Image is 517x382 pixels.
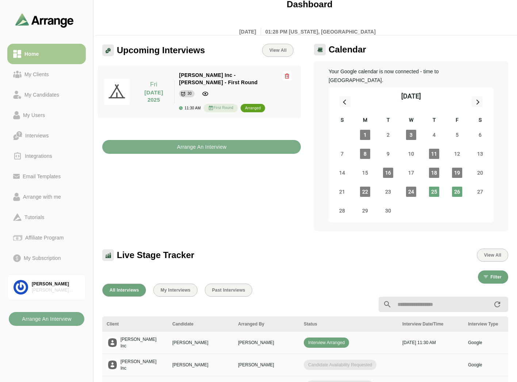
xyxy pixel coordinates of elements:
span: Tuesday, September 9, 2025 [383,149,393,159]
img: pwa-512x512.png [104,79,130,105]
div: [DATE] [401,91,421,101]
a: Home [7,44,86,64]
p: [DATE] [239,27,261,36]
div: First Round [204,104,238,112]
div: F [445,116,468,125]
div: Arrange with me [20,192,64,201]
span: Wednesday, September 3, 2025 [406,130,416,140]
a: My Candidates [7,85,86,105]
a: [PERSON_NAME][PERSON_NAME] Associates [7,274,86,300]
div: arranged [245,105,261,112]
button: Arrange An Interview [102,140,301,154]
img: placeholder logo [107,337,118,348]
span: Thursday, September 4, 2025 [429,130,439,140]
span: All Interviews [109,288,139,293]
button: Past Interviews [205,284,252,297]
div: Tutorials [22,213,47,222]
div: [PERSON_NAME] Associates [32,287,80,293]
span: Friday, September 19, 2025 [452,168,462,178]
div: Client [107,321,164,327]
span: Candidate Availability Requested [304,360,376,370]
span: Tuesday, September 30, 2025 [383,206,393,216]
div: T [377,116,400,125]
span: Monday, September 1, 2025 [360,130,370,140]
p: [PERSON_NAME] Inc [120,358,164,371]
div: Email Templates [20,172,64,181]
p: [PERSON_NAME] [238,362,295,368]
div: Candidate [172,321,229,327]
span: Thursday, September 18, 2025 [429,168,439,178]
button: View All [477,249,508,262]
a: Integrations [7,146,86,166]
span: View All [484,253,501,258]
div: Interviews [22,131,51,140]
span: Live Stage Tracker [117,250,194,261]
a: My Users [7,105,86,125]
p: 01:28 PM [US_STATE], [GEOGRAPHIC_DATA] [261,27,376,36]
div: My Subscription [21,254,64,262]
div: M [354,116,377,125]
span: Friday, September 12, 2025 [452,149,462,159]
span: Wednesday, September 24, 2025 [406,187,416,197]
button: Arrange An Interview [9,312,84,326]
div: My Clients [22,70,52,79]
i: appended action [493,300,502,309]
a: Tutorials [7,207,86,227]
a: My Subscription [7,248,86,268]
p: [PERSON_NAME] [172,339,229,346]
span: Calendar [329,44,366,55]
p: Fri [138,80,170,89]
span: Thursday, September 11, 2025 [429,149,439,159]
span: Past Interviews [212,288,245,293]
div: [PERSON_NAME] [32,281,80,287]
div: Affiliate Program [22,233,66,242]
span: Tuesday, September 2, 2025 [383,130,393,140]
button: All Interviews [102,284,146,297]
span: My Interviews [160,288,191,293]
span: Upcoming Interviews [117,45,205,56]
span: Tuesday, September 23, 2025 [383,187,393,197]
p: [DATE] 2025 [138,89,170,104]
span: Wednesday, September 17, 2025 [406,168,416,178]
p: [PERSON_NAME] Inc [120,336,164,349]
span: View All [269,48,287,53]
span: Tuesday, September 16, 2025 [383,168,393,178]
span: Filter [490,274,502,280]
span: Wednesday, September 10, 2025 [406,149,416,159]
a: View All [262,44,294,57]
div: W [400,116,423,125]
button: My Interviews [153,284,198,297]
span: Friday, September 5, 2025 [452,130,462,140]
a: Interviews [7,125,86,146]
div: Arranged By [238,321,295,327]
span: Interview Arranged [304,338,349,348]
a: My Clients [7,64,86,85]
div: Status [304,321,394,327]
span: Saturday, September 6, 2025 [475,130,485,140]
div: T [422,116,445,125]
span: Saturday, September 27, 2025 [475,187,485,197]
div: Interview Date/Time [402,321,459,327]
p: Your Google calendar is now connected - time to [GEOGRAPHIC_DATA]. [329,67,494,85]
a: Affiliate Program [7,227,86,248]
span: Saturday, September 20, 2025 [475,168,485,178]
span: Monday, September 15, 2025 [360,168,370,178]
b: Arrange An Interview [22,312,72,326]
a: Email Templates [7,166,86,187]
div: S [468,116,491,125]
div: My Users [20,111,48,120]
img: placeholder logo [107,359,118,371]
span: Monday, September 22, 2025 [360,187,370,197]
span: Sunday, September 28, 2025 [337,206,347,216]
span: [PERSON_NAME] Inc - [PERSON_NAME] - First Round [179,72,257,85]
p: [DATE] 11:30 AM [402,339,459,346]
span: Sunday, September 21, 2025 [337,187,347,197]
div: 30 [187,90,192,97]
span: Monday, September 29, 2025 [360,206,370,216]
p: [PERSON_NAME] [172,362,229,368]
div: S [331,116,354,125]
div: Integrations [22,152,55,160]
span: Monday, September 8, 2025 [360,149,370,159]
img: arrangeai-name-small-logo.4d2b8aee.svg [15,13,74,27]
span: Saturday, September 13, 2025 [475,149,485,159]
